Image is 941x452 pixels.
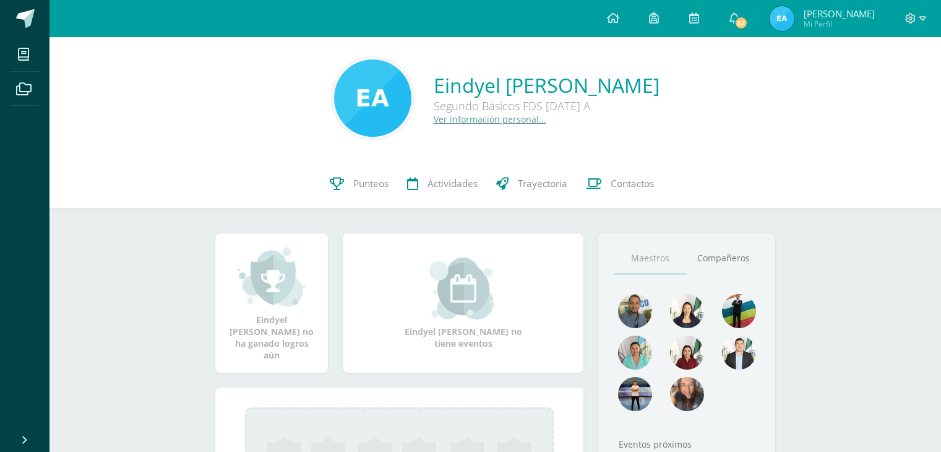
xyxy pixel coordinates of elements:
img: 62c276f9e5707e975a312ba56e3c64d5.png [618,377,652,411]
img: d53a6cbdd07aaf83c60ff9fb8bbf0950.png [670,377,704,411]
span: Trayectoria [518,177,567,190]
span: Mi Perfil [804,19,875,29]
img: 2a5195d5bcc98d37e95be5160e929d36.png [722,336,756,370]
img: 72588b504e9f64320ca0a8a5051ba271.png [334,59,411,137]
a: Maestros [614,243,687,274]
a: Compañeros [687,243,760,274]
a: Trayectoria [487,159,577,209]
img: f7327cb44b91aa114f2e153c7f37383d.png [618,294,652,328]
div: Eventos próximos [614,438,760,450]
div: Segundo Básicos FDS [DATE] A [434,98,660,113]
img: 068d160f17d47aae500bebc0d36e6d47.png [670,294,704,328]
span: 52 [734,16,748,30]
img: 6be2b2835710ecb25b89c5d5d0c4e8a5.png [618,336,652,370]
a: Actividades [398,159,487,209]
a: Ver información personal... [434,113,546,125]
a: Eindyel [PERSON_NAME] [434,72,660,98]
span: [PERSON_NAME] [804,7,875,20]
img: event_small.png [429,258,497,319]
a: Punteos [320,159,398,209]
div: Eindyel [PERSON_NAME] no tiene eventos [402,258,525,349]
div: Eindyel [PERSON_NAME] no ha ganado logros aún [228,246,316,361]
span: Punteos [353,177,389,190]
img: 46ef099bd72645d72f8d7e50f544f168.png [722,294,756,328]
img: achievement_small.png [238,246,306,308]
span: Actividades [428,177,478,190]
img: 16466f7673c9146c0c4358a83ee3406d.png [770,6,794,31]
span: Contactos [611,177,654,190]
img: b3bb78f2859efdec110dbd94159887e1.png [670,336,704,370]
a: Contactos [577,159,663,209]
